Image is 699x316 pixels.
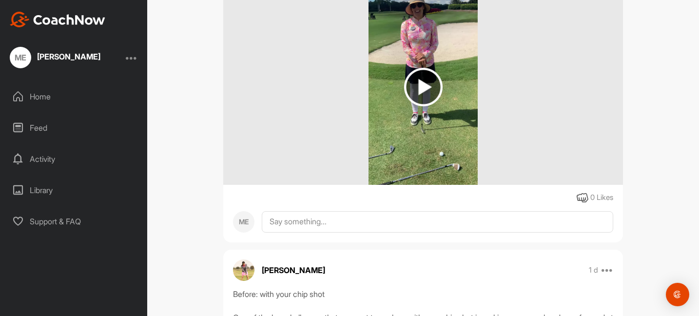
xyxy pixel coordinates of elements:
[5,178,143,202] div: Library
[590,192,613,203] div: 0 Likes
[666,283,689,306] div: Open Intercom Messenger
[5,209,143,234] div: Support & FAQ
[10,12,105,27] img: CoachNow
[10,47,31,68] div: ME
[5,84,143,109] div: Home
[233,211,254,233] div: ME
[233,259,254,281] img: avatar
[404,68,443,106] img: play
[5,147,143,171] div: Activity
[37,53,100,60] div: [PERSON_NAME]
[5,116,143,140] div: Feed
[589,265,598,275] p: 1 d
[262,264,325,276] p: [PERSON_NAME]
